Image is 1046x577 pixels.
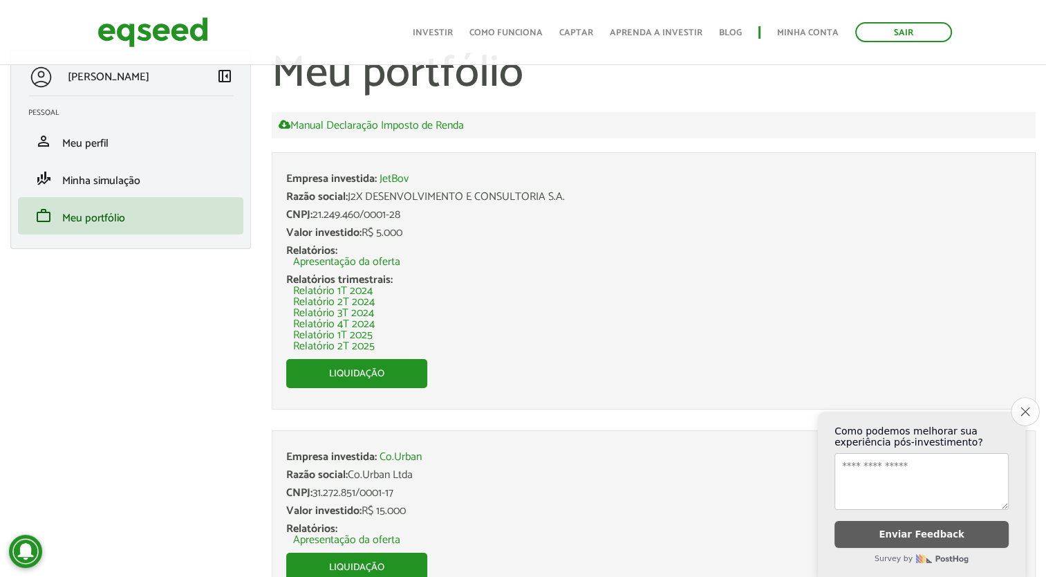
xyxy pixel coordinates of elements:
a: Manual Declaração Imposto de Renda [279,119,464,131]
span: Razão social: [286,466,348,484]
a: Investir [413,28,453,37]
span: Relatórios: [286,520,337,538]
span: Valor investido: [286,223,362,242]
span: Meu portfólio [62,209,125,228]
span: CNPJ: [286,205,312,224]
a: Minha conta [777,28,839,37]
a: Co.Urban [380,452,422,463]
span: person [35,133,52,149]
span: Minha simulação [62,172,140,190]
div: R$ 5.000 [286,228,1021,239]
span: Valor investido: [286,502,362,520]
span: Empresa investida: [286,448,377,466]
div: J2X DESENVOLVIMENTO E CONSULTORIA S.A. [286,192,1021,203]
span: Relatórios trimestrais: [286,271,393,289]
a: Liquidação [286,359,427,388]
span: left_panel_close [216,68,233,84]
a: Relatório 4T 2024 [293,319,375,330]
a: Relatório 1T 2025 [293,330,373,341]
div: 21.249.460/0001-28 [286,210,1021,221]
h2: Pessoal [28,109,243,117]
a: Blog [719,28,742,37]
li: Meu perfil [18,122,243,160]
span: Razão social: [286,187,348,206]
a: personMeu perfil [28,133,233,149]
a: Apresentação da oferta [293,257,400,268]
h1: Meu portfólio [272,50,1036,98]
a: Relatório 2T 2024 [293,297,375,308]
a: Colapsar menu [216,68,233,87]
a: Apresentação da oferta [293,535,400,546]
div: 31.272.851/0001-17 [286,488,1021,499]
a: Relatório 3T 2024 [293,308,374,319]
div: Co.Urban Ltda [286,470,1021,481]
a: Relatório 2T 2025 [293,341,375,352]
span: CNPJ: [286,484,312,502]
span: Empresa investida: [286,170,377,188]
span: work [35,208,52,224]
img: EqSeed [97,14,208,51]
p: [PERSON_NAME] [68,71,149,84]
a: Sair [855,22,952,42]
li: Meu portfólio [18,197,243,235]
a: JetBov [380,174,409,185]
a: Captar [559,28,593,37]
div: R$ 15.000 [286,506,1021,517]
a: workMeu portfólio [28,208,233,224]
span: Relatórios: [286,241,337,260]
a: Aprenda a investir [610,28,702,37]
a: finance_modeMinha simulação [28,170,233,187]
span: finance_mode [35,170,52,187]
span: Meu perfil [62,134,109,153]
a: Como funciona [469,28,543,37]
a: Relatório 1T 2024 [293,286,373,297]
li: Minha simulação [18,160,243,197]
